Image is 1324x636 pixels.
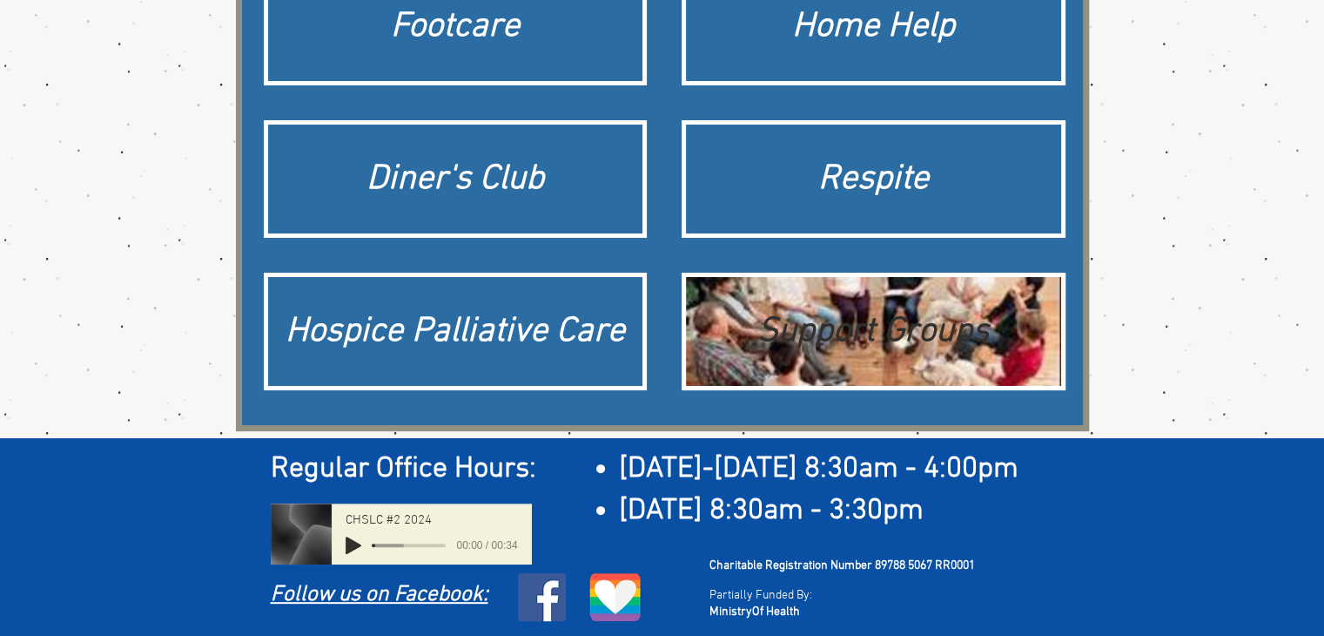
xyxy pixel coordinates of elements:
[752,605,800,619] span: Of Health
[588,573,642,621] img: LGBTQ logo.png
[271,451,536,487] span: Regular Office Hours:
[446,537,517,554] span: 00:00 / 00:34
[682,120,1065,238] a: Respite
[271,582,488,608] a: Follow us on Facebook:
[346,514,432,527] span: CHSLC #2 2024
[682,273,1065,390] a: Support GroupsSupport Groups
[619,493,924,529] span: [DATE] 8:30am - 3:30pm
[264,120,648,238] a: Diner's Club
[695,155,1052,204] div: Respite
[277,3,635,51] div: Footcare
[619,451,1018,487] span: [DATE]-[DATE] 8:30am - 4:00pm
[346,537,361,554] button: Play
[271,449,1067,491] h2: ​
[277,308,635,356] div: Hospice Palliative Care
[695,308,1052,356] div: Support Groups
[277,155,635,204] div: Diner's Club
[709,558,975,573] span: Charitable Registration Number 89788 5067 RR0001
[709,588,812,603] span: Partially Funded By:
[709,605,752,619] span: Ministry
[695,3,1052,51] div: Home Help
[518,573,566,621] ul: Social Bar
[518,573,566,621] img: Facebook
